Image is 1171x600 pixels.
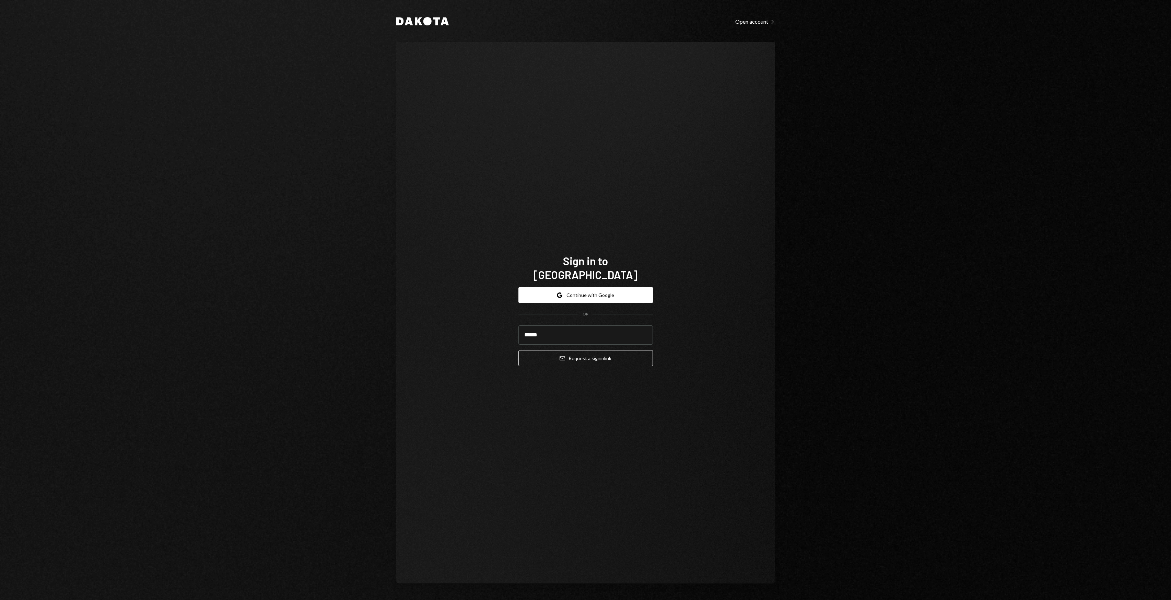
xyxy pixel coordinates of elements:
[583,311,588,317] div: OR
[735,18,775,25] a: Open account
[518,350,653,366] button: Request a signinlink
[518,254,653,281] h1: Sign in to [GEOGRAPHIC_DATA]
[518,287,653,303] button: Continue with Google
